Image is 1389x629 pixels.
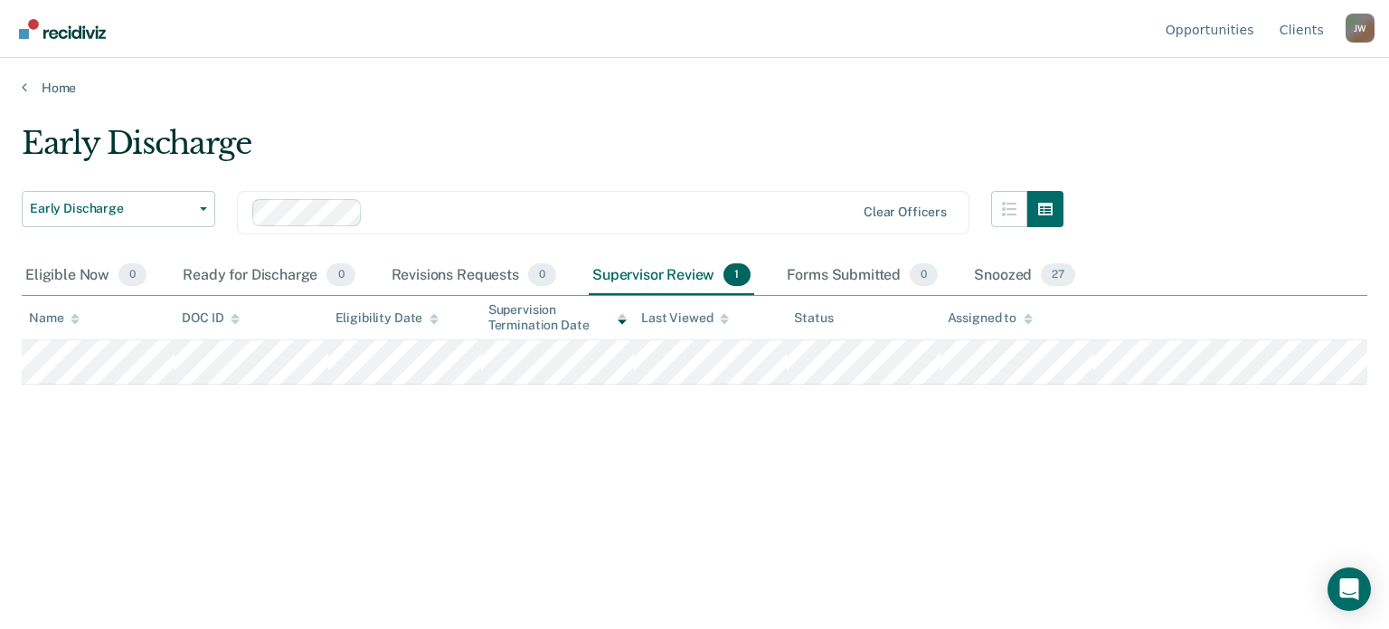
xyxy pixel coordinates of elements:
div: Eligibility Date [335,310,439,326]
span: 0 [326,263,354,287]
span: 27 [1041,263,1075,287]
div: J W [1346,14,1375,43]
div: Assigned to [948,310,1033,326]
div: Name [29,310,80,326]
span: Early Discharge [30,201,193,216]
div: Snoozed27 [970,256,1079,296]
span: 0 [118,263,146,287]
div: Forms Submitted0 [783,256,942,296]
div: Early Discharge [22,125,1063,176]
div: Supervision Termination Date [488,302,627,333]
span: 1 [723,263,750,287]
div: Open Intercom Messenger [1328,567,1371,611]
div: DOC ID [182,310,240,326]
div: Eligible Now0 [22,256,150,296]
div: Clear officers [864,205,947,220]
a: Home [22,80,1367,96]
div: Last Viewed [641,310,729,326]
div: Status [794,310,833,326]
div: Supervisor Review1 [589,256,754,296]
div: Ready for Discharge0 [179,256,358,296]
button: Profile dropdown button [1346,14,1375,43]
button: Early Discharge [22,191,215,227]
span: 0 [528,263,556,287]
span: 0 [910,263,938,287]
div: Revisions Requests0 [388,256,560,296]
img: Recidiviz [19,19,106,39]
